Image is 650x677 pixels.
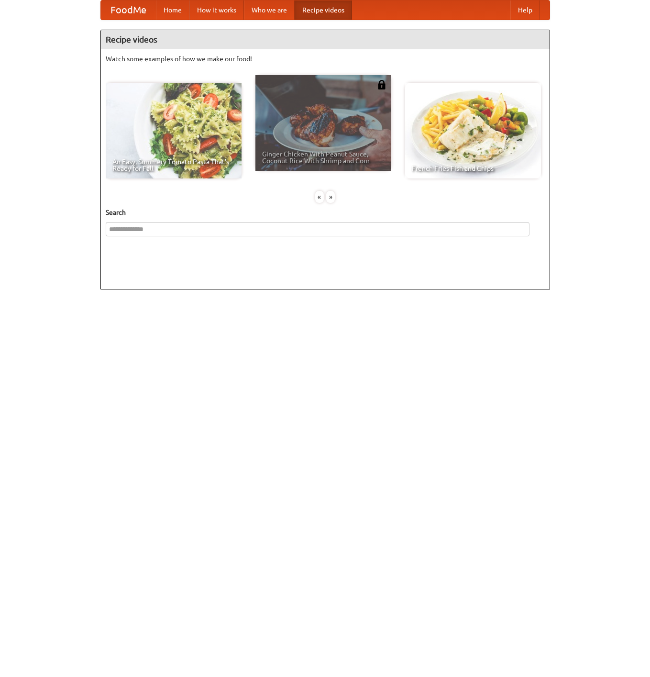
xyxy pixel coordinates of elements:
a: Help [510,0,540,20]
a: FoodMe [101,0,156,20]
a: Who we are [244,0,295,20]
h4: Recipe videos [101,30,550,49]
a: Recipe videos [295,0,352,20]
span: French Fries Fish and Chips [412,165,534,172]
a: French Fries Fish and Chips [405,83,541,178]
div: » [326,191,335,203]
p: Watch some examples of how we make our food! [106,54,545,64]
span: An Easy, Summery Tomato Pasta That's Ready for Fall [112,158,235,172]
img: 483408.png [377,80,386,89]
a: How it works [189,0,244,20]
div: « [315,191,324,203]
h5: Search [106,208,545,217]
a: An Easy, Summery Tomato Pasta That's Ready for Fall [106,83,242,178]
a: Home [156,0,189,20]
